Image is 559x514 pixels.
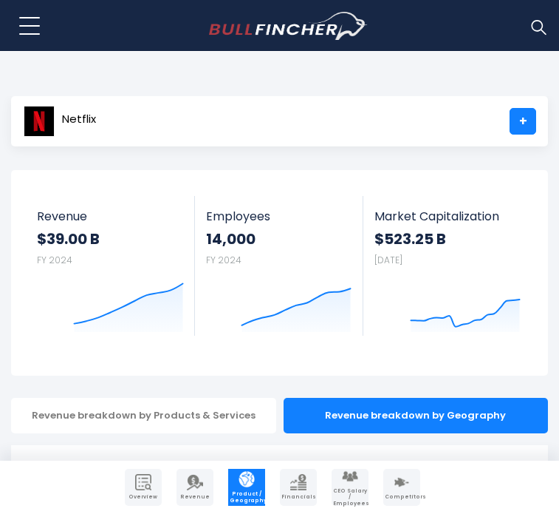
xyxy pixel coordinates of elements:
span: Revenue [37,209,184,223]
span: Product / Geography [230,491,264,504]
span: Revenue [178,494,212,500]
a: Company Overview [125,469,162,506]
a: Revenue $39.00 B FY 2024 [26,196,195,336]
a: Go to homepage [209,12,368,40]
a: Market Capitalization $523.25 B [DATE] [363,196,532,336]
span: CEO Salary / Employees [333,488,367,507]
a: + [510,108,536,135]
a: Company Competitors [383,469,420,506]
span: Overview [126,494,160,500]
a: Employees 14,000 FY 2024 [195,196,363,336]
small: [DATE] [374,254,402,266]
span: Employees [206,209,351,223]
a: Company Revenue [176,469,213,506]
a: Netflix [23,108,97,135]
img: NFLX logo [24,106,55,137]
strong: 14,000 [206,229,351,248]
a: Company Product/Geography [228,469,265,506]
img: bullfincher logo [209,12,368,40]
span: Netflix [62,113,96,126]
div: Revenue breakdown by Products & Services [11,398,276,433]
span: Competitors [385,494,419,500]
small: FY 2024 [37,254,72,266]
small: FY 2024 [206,254,241,266]
span: Financials [281,494,315,500]
div: Revenue breakdown by Geography [284,398,549,433]
strong: $523.25 B [374,229,521,248]
strong: $39.00 B [37,229,184,248]
a: Company Employees [332,469,368,506]
span: Market Capitalization [374,209,521,223]
a: Company Financials [280,469,317,506]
